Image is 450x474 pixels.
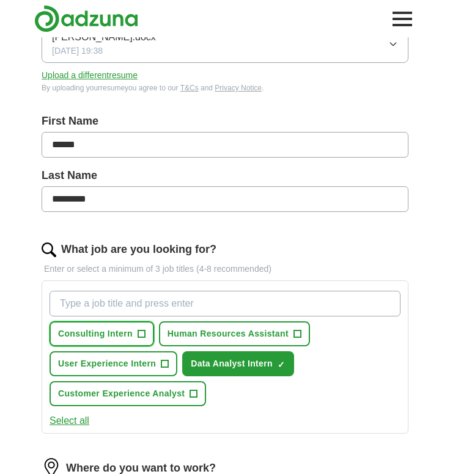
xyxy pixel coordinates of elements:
[61,241,216,258] label: What job are you looking for?
[389,5,416,32] button: Toggle main navigation menu
[215,84,262,92] a: Privacy Notice
[180,84,199,92] a: T&Cs
[42,24,408,63] button: [PERSON_NAME].docx[DATE] 19:38
[42,167,408,184] label: Last Name
[42,242,56,257] img: search.png
[58,327,133,340] span: Consulting Intern
[34,5,138,32] img: Adzuna logo
[182,351,294,376] button: Data Analyst Intern✓
[50,381,206,406] button: Customer Experience Analyst
[58,387,185,400] span: Customer Experience Analyst
[159,321,310,346] button: Human Resources Assistant
[42,69,138,82] button: Upload a differentresume
[191,357,273,370] span: Data Analyst Intern
[50,321,154,346] button: Consulting Intern
[168,327,289,340] span: Human Resources Assistant
[50,291,400,316] input: Type a job title and press enter
[50,414,89,428] button: Select all
[42,113,408,129] label: First Name
[52,30,156,45] span: [PERSON_NAME].docx
[42,82,408,93] div: By uploading your resume you agree to our and .
[58,357,156,370] span: User Experience Intern
[42,263,408,275] p: Enter or select a minimum of 3 job titles (4-8 recommended)
[52,45,103,57] span: [DATE] 19:38
[278,360,285,370] span: ✓
[50,351,177,376] button: User Experience Intern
